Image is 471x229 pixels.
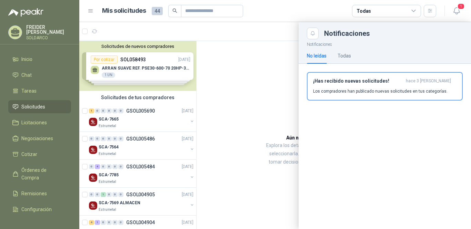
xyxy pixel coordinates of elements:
[26,25,71,34] p: FREIDER [PERSON_NAME]
[172,8,177,13] span: search
[307,28,319,39] button: Close
[8,84,71,97] a: Tareas
[8,100,71,113] a: Solicitudes
[26,36,71,40] p: SOLDARCO
[357,7,371,15] div: Todas
[313,78,403,84] h3: ¡Has recibido nuevas solicitudes!
[450,5,463,17] button: 1
[8,69,71,82] a: Chat
[8,116,71,129] a: Licitaciones
[8,8,43,17] img: Logo peakr
[21,135,53,142] span: Negociaciones
[406,78,451,84] span: hace 3 [PERSON_NAME]
[21,206,52,213] span: Configuración
[338,52,351,60] div: Todas
[307,52,327,60] div: No leídas
[21,190,47,197] span: Remisiones
[8,132,71,145] a: Negociaciones
[457,3,465,10] span: 1
[8,203,71,216] a: Configuración
[299,39,471,48] p: Notificaciones
[21,55,32,63] span: Inicio
[21,150,37,158] span: Cotizar
[21,103,45,111] span: Solicitudes
[324,30,463,37] div: Notificaciones
[152,7,163,15] span: 44
[8,148,71,161] a: Cotizar
[8,187,71,200] a: Remisiones
[8,53,71,66] a: Inicio
[21,87,37,95] span: Tareas
[313,88,448,94] p: Los compradores han publicado nuevas solicitudes en tus categorías.
[21,166,64,181] span: Órdenes de Compra
[307,72,463,101] button: ¡Has recibido nuevas solicitudes!hace 3 [PERSON_NAME] Los compradores han publicado nuevas solici...
[21,71,32,79] span: Chat
[21,119,47,126] span: Licitaciones
[102,6,146,16] h1: Mis solicitudes
[8,164,71,184] a: Órdenes de Compra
